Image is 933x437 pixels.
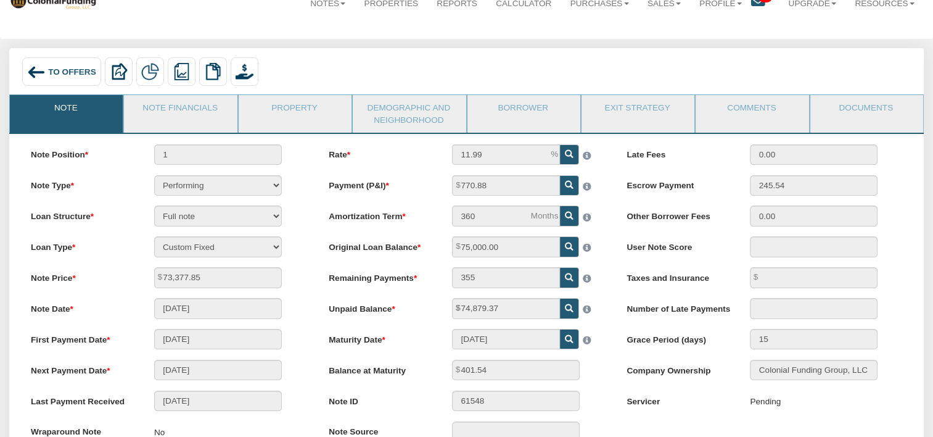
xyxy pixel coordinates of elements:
[20,391,144,407] label: Last Payment Received
[319,329,442,346] label: Maturity Date
[20,175,144,192] label: Note Type
[20,206,144,222] label: Loan Structure
[452,329,560,349] input: MM/DD/YYYY
[20,236,144,253] label: Loan Type
[20,360,144,377] label: Next Payment Date
[20,267,144,284] label: Note Price
[319,360,442,377] label: Balance at Maturity
[10,95,121,126] a: Note
[617,175,740,192] label: Escrow Payment
[154,329,282,349] input: MM/DD/YYYY
[20,298,144,315] label: Note Date
[239,95,350,126] a: Property
[582,95,693,126] a: Exit Strategy
[617,360,740,377] label: Company Ownership
[617,298,740,315] label: Number of Late Payments
[236,63,253,80] img: purchase_offer.png
[617,267,740,284] label: Taxes and Insurance
[20,329,144,346] label: First Payment Date
[110,63,127,80] img: export.svg
[319,175,442,192] label: Payment (P&I)
[20,144,144,161] label: Note Position
[467,95,579,126] a: Borrower
[154,298,282,318] input: MM/DD/YYYY
[617,391,740,407] label: Servicer
[48,67,96,76] span: To Offers
[204,63,221,80] img: copy.png
[319,391,442,407] label: Note ID
[617,206,740,222] label: Other Borrower Fees
[319,267,442,284] label: Remaining Payments
[154,360,282,380] input: MM/DD/YYYY
[319,144,442,161] label: Rate
[173,63,190,80] img: reports.png
[617,236,740,253] label: User Note Score
[154,391,282,411] input: MM/DD/YYYY
[617,329,740,346] label: Grace Period (days)
[319,236,442,253] label: Original Loan Balance
[696,95,807,126] a: Comments
[27,63,46,81] img: back_arrow_left_icon.svg
[353,95,464,133] a: Demographic and Neighborhood
[124,95,236,126] a: Note Financials
[810,95,922,126] a: Documents
[141,63,158,80] img: partial.png
[452,144,560,165] input: This field can contain only numeric characters
[319,206,442,222] label: Amortization Term
[617,144,740,161] label: Late Fees
[319,298,442,315] label: Unpaid Balance
[750,391,781,412] div: Pending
